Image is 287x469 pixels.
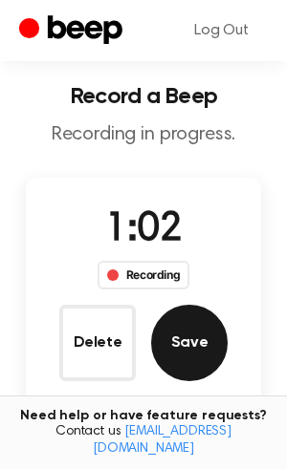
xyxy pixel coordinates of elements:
[19,12,127,50] a: Beep
[175,8,268,53] a: Log Out
[15,123,272,147] p: Recording in progress.
[151,305,228,381] button: Save Audio Record
[98,261,190,289] div: Recording
[59,305,136,381] button: Delete Audio Record
[105,210,182,250] span: 1:02
[93,425,232,456] a: [EMAIL_ADDRESS][DOMAIN_NAME]
[15,85,272,108] h1: Record a Beep
[11,424,276,458] span: Contact us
